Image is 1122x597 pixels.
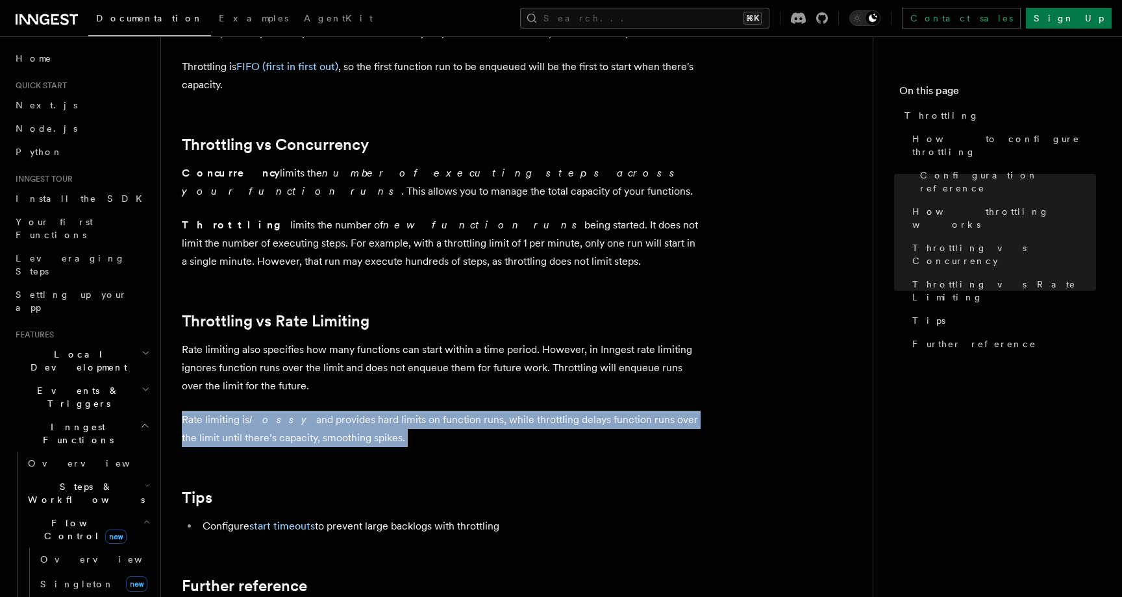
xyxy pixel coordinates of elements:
[182,136,369,154] a: Throttling vs Concurrency
[23,452,153,475] a: Overview
[182,312,369,330] a: Throttling vs Rate Limiting
[28,458,162,469] span: Overview
[16,289,127,313] span: Setting up your app
[249,413,316,426] em: lossy
[10,330,54,340] span: Features
[16,52,52,65] span: Home
[126,576,147,592] span: new
[912,205,1096,231] span: How throttling works
[182,341,701,395] p: Rate limiting also specifies how many functions can start within a time period. However, in Innge...
[40,554,174,565] span: Overview
[23,511,153,548] button: Flow Controlnew
[182,219,290,231] strong: Throttling
[899,104,1096,127] a: Throttling
[1026,8,1112,29] a: Sign Up
[182,167,682,197] em: number of executing steps across your function runs
[907,127,1096,164] a: How to configure throttling
[182,58,701,94] p: Throttling is , so the first function run to be enqueued will be the first to start when there's ...
[920,169,1096,195] span: Configuration reference
[907,332,1096,356] a: Further reference
[10,283,153,319] a: Setting up your app
[182,489,212,507] a: Tips
[182,167,280,179] strong: Concurrency
[16,147,63,157] span: Python
[182,411,701,447] p: Rate limiting is and provides hard limits on function runs, while throttling delays function runs...
[16,123,77,134] span: Node.js
[10,415,153,452] button: Inngest Functions
[88,4,211,36] a: Documentation
[520,8,769,29] button: Search...⌘K
[16,193,150,204] span: Install the SDK
[236,60,338,73] a: FIFO (first in first out)
[849,10,880,26] button: Toggle dark mode
[907,200,1096,236] a: How throttling works
[16,100,77,110] span: Next.js
[10,80,67,91] span: Quick start
[912,241,1096,267] span: Throttling vs Concurrency
[304,13,373,23] span: AgentKit
[199,517,701,535] li: Configure to prevent large backlogs with throttling
[10,47,153,70] a: Home
[105,530,127,544] span: new
[16,253,125,276] span: Leveraging Steps
[10,210,153,247] a: Your first Functions
[383,219,584,231] em: new function runs
[10,384,142,410] span: Events & Triggers
[10,140,153,164] a: Python
[219,13,288,23] span: Examples
[182,216,701,271] p: limits the number of being started. It does not limit the number of executing steps. For example,...
[96,13,203,23] span: Documentation
[915,164,1096,200] a: Configuration reference
[23,475,153,511] button: Steps & Workflows
[10,348,142,374] span: Local Development
[10,247,153,283] a: Leveraging Steps
[10,343,153,379] button: Local Development
[10,93,153,117] a: Next.js
[182,577,307,595] a: Further reference
[743,12,762,25] kbd: ⌘K
[902,8,1021,29] a: Contact sales
[35,548,153,571] a: Overview
[10,379,153,415] button: Events & Triggers
[912,132,1096,158] span: How to configure throttling
[912,314,945,327] span: Tips
[182,164,701,201] p: limits the . This allows you to manage the total capacity of your functions.
[907,236,1096,273] a: Throttling vs Concurrency
[10,117,153,140] a: Node.js
[35,571,153,597] a: Singletonnew
[16,217,93,240] span: Your first Functions
[912,278,1096,304] span: Throttling vs Rate Limiting
[10,187,153,210] a: Install the SDK
[907,309,1096,332] a: Tips
[907,273,1096,309] a: Throttling vs Rate Limiting
[40,579,114,589] span: Singleton
[211,4,296,35] a: Examples
[899,83,1096,104] h4: On this page
[296,4,380,35] a: AgentKit
[249,520,315,532] a: start timeouts
[23,480,145,506] span: Steps & Workflows
[10,174,73,184] span: Inngest tour
[912,337,1036,350] span: Further reference
[23,517,143,542] span: Flow Control
[904,109,979,122] span: Throttling
[10,420,140,446] span: Inngest Functions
